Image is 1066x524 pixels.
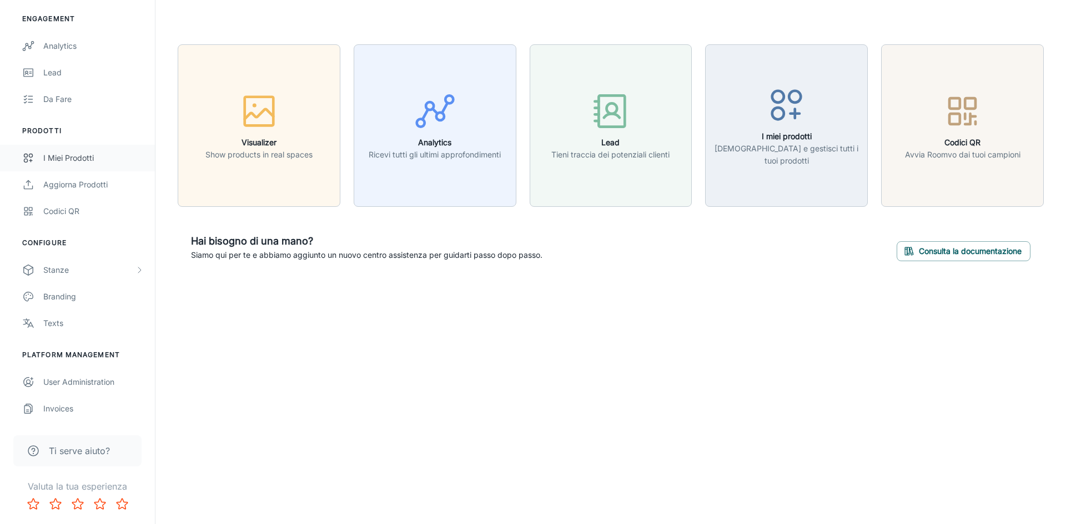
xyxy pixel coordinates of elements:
[881,44,1044,207] button: Codici QRAvvia Roomvo dai tuoi campioni
[897,245,1030,256] a: Consulta la documentazione
[705,44,868,207] button: I miei prodotti[DEMOGRAPHIC_DATA] e gestisci tutti i tuoi prodotti
[43,67,144,79] div: Lead
[881,119,1044,130] a: Codici QRAvvia Roomvo dai tuoi campioni
[369,136,501,149] h6: Analytics
[191,233,542,249] h6: Hai bisogno di una mano?
[43,152,144,164] div: I miei prodotti
[43,40,144,52] div: Analytics
[354,119,516,130] a: AnalyticsRicevi tutti gli ultimi approfondimenti
[43,317,144,329] div: Texts
[705,119,868,130] a: I miei prodotti[DEMOGRAPHIC_DATA] e gestisci tutti i tuoi prodotti
[178,44,340,207] button: VisualizerShow products in real spaces
[530,119,692,130] a: LeadTieni traccia dei potenziali clienti
[712,143,861,167] p: [DEMOGRAPHIC_DATA] e gestisci tutti i tuoi prodotti
[43,93,144,105] div: Da fare
[205,136,313,149] h6: Visualizer
[205,149,313,161] p: Show products in real spaces
[43,179,144,191] div: Aggiorna prodotti
[43,205,144,217] div: Codici QR
[905,149,1020,161] p: Avvia Roomvo dai tuoi campioni
[551,136,670,149] h6: Lead
[43,291,144,303] div: Branding
[712,130,861,143] h6: I miei prodotti
[369,149,501,161] p: Ricevi tutti gli ultimi approfondimenti
[191,249,542,261] p: Siamo qui per te e abbiamo aggiunto un nuovo centro assistenza per guidarti passo dopo passo.
[905,136,1020,149] h6: Codici QR
[354,44,516,207] button: AnalyticsRicevi tutti gli ultimi approfondimenti
[897,241,1030,261] button: Consulta la documentazione
[43,264,135,276] div: Stanze
[530,44,692,207] button: LeadTieni traccia dei potenziali clienti
[551,149,670,161] p: Tieni traccia dei potenziali clienti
